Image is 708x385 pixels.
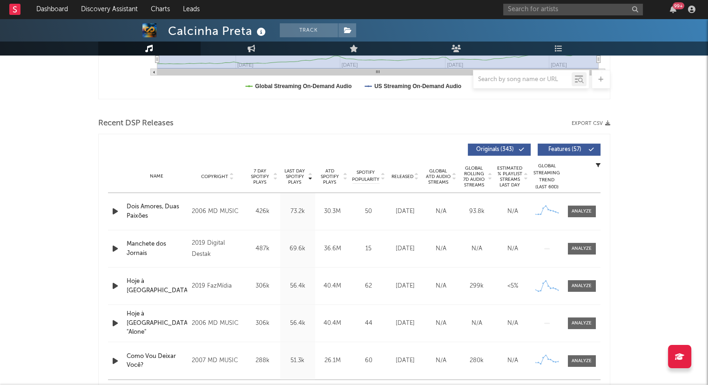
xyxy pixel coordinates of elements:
div: 56.4k [283,282,313,291]
button: Features(57) [538,144,600,156]
div: N/A [425,244,457,254]
div: <5% [497,282,528,291]
div: 93.8k [461,207,492,216]
span: Estimated % Playlist Streams Last Day [497,165,523,188]
a: Manchete dos Jornais [127,240,188,258]
div: 2006 MD MUSIC [192,206,243,217]
button: Track [280,23,338,37]
div: 2006 MD MUSIC [192,318,243,329]
div: N/A [425,319,457,328]
div: 280k [461,356,492,365]
div: 30.3M [317,207,348,216]
div: [DATE] [390,282,421,291]
div: 306k [248,319,278,328]
div: N/A [461,244,492,254]
div: Name [127,173,188,180]
span: Recent DSP Releases [98,118,174,129]
input: Search by song name or URL [473,76,572,83]
span: Spotify Popularity [352,169,379,183]
div: 2019 FazMídia [192,281,243,292]
div: N/A [497,356,528,365]
div: 62 [352,282,385,291]
div: 40.4M [317,282,348,291]
div: 2019 Digital Destak [192,238,243,260]
span: Global ATD Audio Streams [425,168,451,185]
span: Copyright [201,174,228,179]
span: Originals ( 343 ) [474,147,517,152]
div: [DATE] [390,244,421,254]
div: 69.6k [283,244,313,254]
div: 50 [352,207,385,216]
div: N/A [497,319,528,328]
span: 7 Day Spotify Plays [248,168,272,185]
div: Global Streaming Trend (Last 60D) [533,163,561,191]
div: N/A [461,319,492,328]
div: N/A [497,244,528,254]
div: 56.4k [283,319,313,328]
div: 99 + [673,2,684,9]
button: Export CSV [572,121,610,126]
div: 487k [248,244,278,254]
div: 26.1M [317,356,348,365]
div: 51.3k [283,356,313,365]
div: 299k [461,282,492,291]
div: [DATE] [390,356,421,365]
a: Hoje à [GEOGRAPHIC_DATA] [127,277,188,295]
span: Last Day Spotify Plays [283,168,307,185]
span: ATD Spotify Plays [317,168,342,185]
button: 99+ [670,6,676,13]
a: Hoje à [GEOGRAPHIC_DATA] "Alone" [127,309,188,337]
div: 306k [248,282,278,291]
div: N/A [425,356,457,365]
div: N/A [497,207,528,216]
div: 426k [248,207,278,216]
span: Global Rolling 7D Audio Streams [461,165,487,188]
a: Como Vou Deixar Você? [127,352,188,370]
div: Calcinha Preta [168,23,268,39]
span: Released [391,174,413,179]
div: 288k [248,356,278,365]
button: Originals(343) [468,144,531,156]
div: 15 [352,244,385,254]
div: 36.6M [317,244,348,254]
div: 2007 MD MUSIC [192,355,243,366]
div: N/A [425,282,457,291]
div: 73.2k [283,207,313,216]
a: Dois Amores, Duas Paixões [127,202,188,220]
span: Features ( 57 ) [544,147,587,152]
div: N/A [425,207,457,216]
div: [DATE] [390,207,421,216]
div: 40.4M [317,319,348,328]
div: [DATE] [390,319,421,328]
div: 60 [352,356,385,365]
input: Search for artists [503,4,643,15]
div: 44 [352,319,385,328]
